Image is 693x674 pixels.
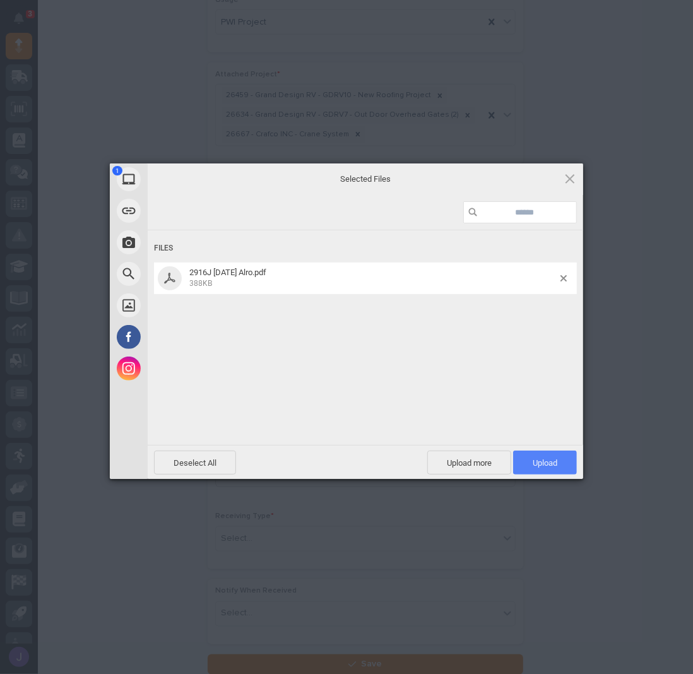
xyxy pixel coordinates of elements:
[427,451,511,475] span: Upload more
[110,163,261,195] div: My Device
[154,237,577,260] div: Files
[513,451,577,475] span: Upload
[112,166,122,175] span: 1
[110,258,261,290] div: Web Search
[186,268,560,288] span: 2916J 9-17-25 Alro.pdf
[533,458,557,468] span: Upload
[110,353,261,384] div: Instagram
[110,195,261,227] div: Link (URL)
[110,290,261,321] div: Unsplash
[154,451,236,475] span: Deselect All
[189,279,212,288] span: 388KB
[563,172,577,186] span: Click here or hit ESC to close picker
[189,268,266,277] span: 2916J [DATE] Alro.pdf
[110,227,261,258] div: Take Photo
[110,321,261,353] div: Facebook
[239,174,492,185] span: Selected Files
